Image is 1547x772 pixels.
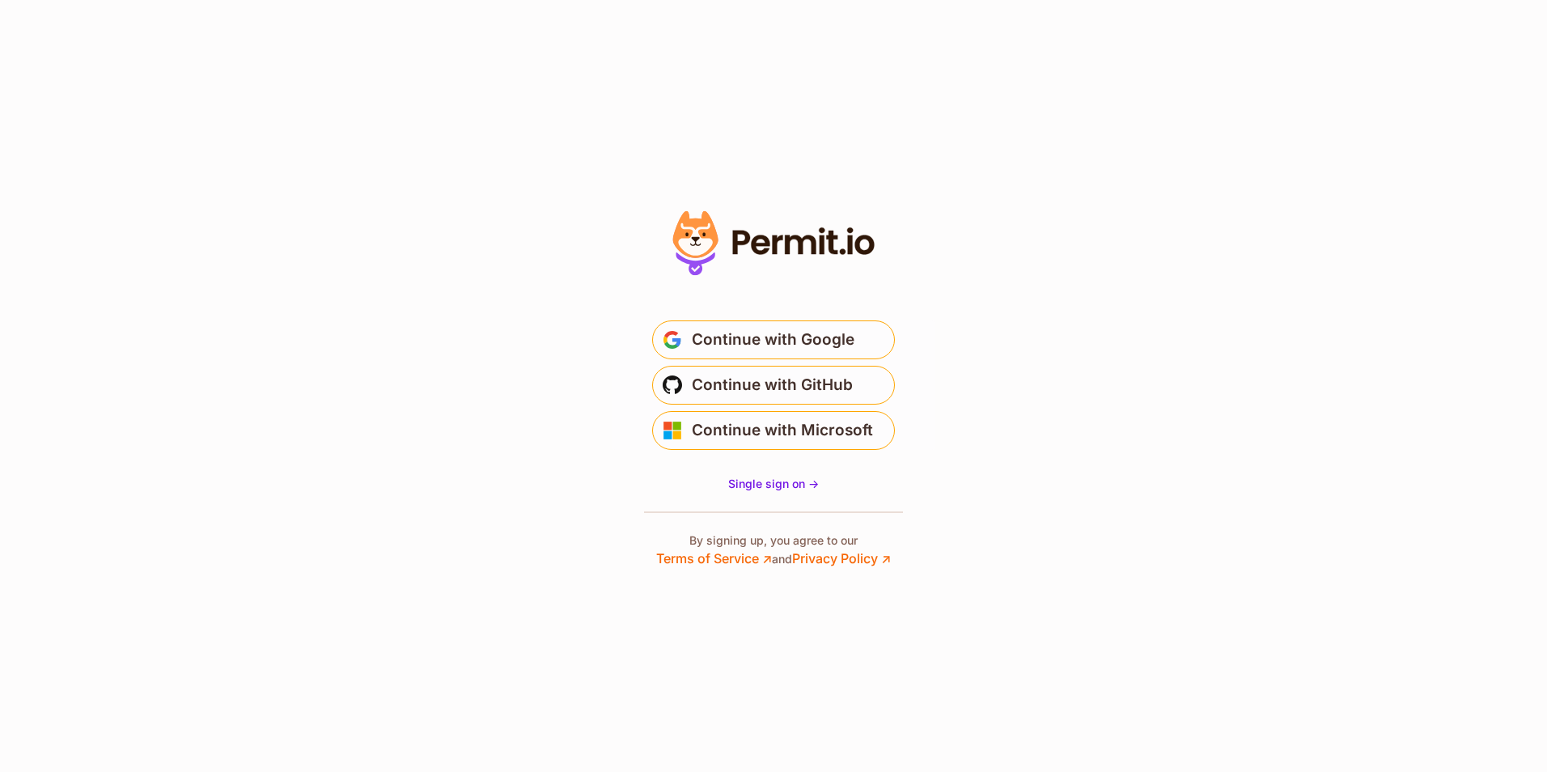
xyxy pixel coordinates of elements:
button: Continue with Google [652,320,895,359]
a: Terms of Service ↗ [656,550,772,566]
span: Single sign on -> [728,477,819,490]
button: Continue with GitHub [652,366,895,405]
span: Continue with Microsoft [692,418,873,443]
span: Continue with GitHub [692,372,853,398]
p: By signing up, you agree to our and [656,532,891,568]
span: Continue with Google [692,327,854,353]
a: Privacy Policy ↗ [792,550,891,566]
button: Continue with Microsoft [652,411,895,450]
a: Single sign on -> [728,476,819,492]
